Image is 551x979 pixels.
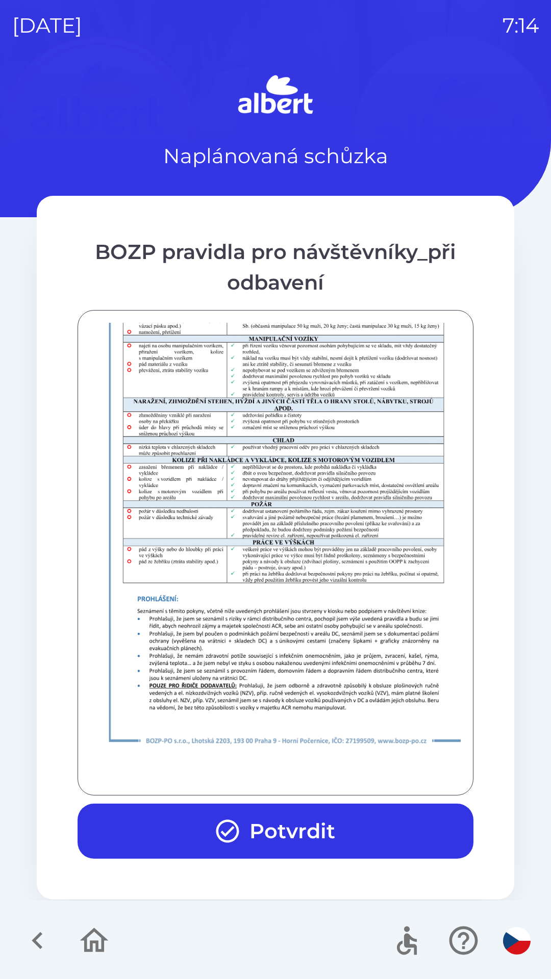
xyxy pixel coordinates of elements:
p: [DATE] [12,10,82,41]
p: 7:14 [503,10,539,41]
img: cs flag [503,927,531,955]
div: BOZP pravidla pro návštěvníky_při odbavení [78,237,473,298]
img: t5iKY4Cocv4gECBCogIEgBgIECBAgQIAAAQIEDAQNECBAgAABAgQIECCwAh4EVRAgQIAAAQIECBAg4EHQAAECBAgQIECAAAEC... [90,195,486,754]
img: Logo [37,71,514,120]
button: Potvrdit [78,804,473,859]
p: Naplánovaná schůzka [163,141,388,171]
